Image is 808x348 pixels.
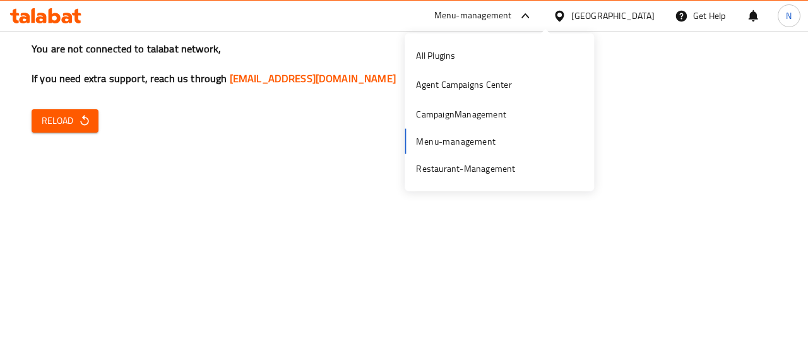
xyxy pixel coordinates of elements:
[416,78,511,92] div: Agent Campaigns Center
[571,9,655,23] div: [GEOGRAPHIC_DATA]
[786,9,792,23] span: N
[416,162,515,176] div: Restaurant-Management
[416,107,506,121] div: CampaignManagement
[230,69,396,88] a: [EMAIL_ADDRESS][DOMAIN_NAME]
[42,113,88,129] span: Reload
[32,42,776,86] h3: You are not connected to talabat network, If you need extra support, reach us through
[434,8,512,23] div: Menu-management
[32,109,98,133] button: Reload
[416,49,455,63] div: All Plugins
